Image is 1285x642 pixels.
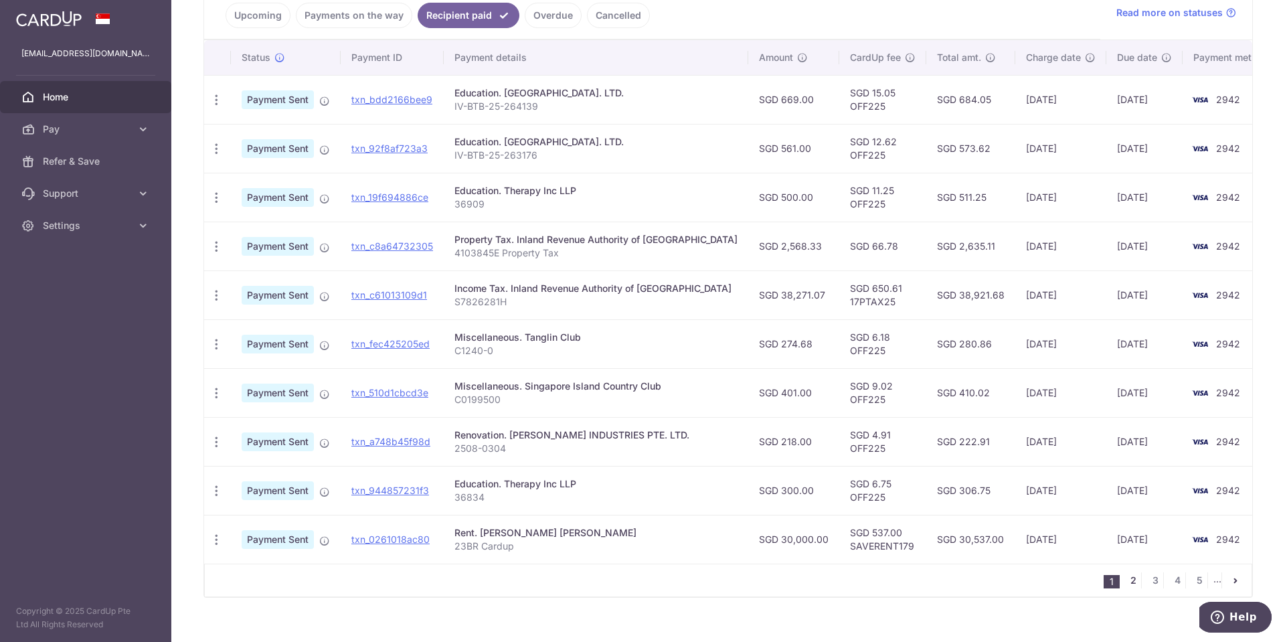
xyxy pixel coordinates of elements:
[454,344,738,357] p: C1240-0
[587,3,650,28] a: Cancelled
[759,51,793,64] span: Amount
[1216,485,1240,496] span: 2942
[1104,564,1252,596] nav: pager
[1187,532,1213,548] img: Bank Card
[43,187,131,200] span: Support
[1106,319,1183,368] td: [DATE]
[454,246,738,260] p: 4103845E Property Tax
[1106,466,1183,515] td: [DATE]
[1213,572,1222,588] li: ...
[454,442,738,455] p: 2508-0304
[839,515,926,564] td: SGD 537.00 SAVERENT179
[839,466,926,515] td: SGD 6.75 OFF225
[1216,191,1240,203] span: 2942
[1106,173,1183,222] td: [DATE]
[1026,51,1081,64] span: Charge date
[926,417,1015,466] td: SGD 222.91
[1199,602,1272,635] iframe: Opens a widget where you can find more information
[1147,572,1163,588] a: 3
[1216,143,1240,154] span: 2942
[418,3,519,28] a: Recipient paid
[1169,572,1185,588] a: 4
[839,222,926,270] td: SGD 66.78
[454,295,738,309] p: S7826281H
[926,124,1015,173] td: SGD 573.62
[1104,575,1120,588] li: 1
[1106,270,1183,319] td: [DATE]
[242,335,314,353] span: Payment Sent
[226,3,290,28] a: Upcoming
[748,466,839,515] td: SGD 300.00
[1191,572,1207,588] a: 5
[454,100,738,113] p: IV-BTB-25-264139
[748,75,839,124] td: SGD 669.00
[748,515,839,564] td: SGD 30,000.00
[454,282,738,295] div: Income Tax. Inland Revenue Authority of [GEOGRAPHIC_DATA]
[1187,141,1213,157] img: Bank Card
[1187,238,1213,254] img: Bank Card
[1216,94,1240,105] span: 2942
[454,393,738,406] p: C0199500
[242,432,314,451] span: Payment Sent
[30,9,58,21] span: Help
[242,481,314,500] span: Payment Sent
[296,3,412,28] a: Payments on the way
[242,51,270,64] span: Status
[1187,483,1213,499] img: Bank Card
[748,368,839,417] td: SGD 401.00
[454,135,738,149] div: Education. [GEOGRAPHIC_DATA]. LTD.
[748,319,839,368] td: SGD 274.68
[454,233,738,246] div: Property Tax. Inland Revenue Authority of [GEOGRAPHIC_DATA]
[351,387,428,398] a: txn_510d1cbcd3e
[242,188,314,207] span: Payment Sent
[926,515,1015,564] td: SGD 30,537.00
[839,75,926,124] td: SGD 15.05 OFF225
[839,124,926,173] td: SGD 12.62 OFF225
[850,51,901,64] span: CardUp fee
[748,124,839,173] td: SGD 561.00
[1187,434,1213,450] img: Bank Card
[351,534,430,545] a: txn_0261018ac80
[1015,222,1106,270] td: [DATE]
[454,149,738,162] p: IV-BTB-25-263176
[21,47,150,60] p: [EMAIL_ADDRESS][DOMAIN_NAME]
[454,184,738,197] div: Education. Therapy Inc LLP
[1106,417,1183,466] td: [DATE]
[839,270,926,319] td: SGD 650.61 17PTAX25
[1187,336,1213,352] img: Bank Card
[1216,534,1240,545] span: 2942
[1117,51,1157,64] span: Due date
[454,380,738,393] div: Miscellaneous. Singapore Island Country Club
[1216,289,1240,301] span: 2942
[1216,436,1240,447] span: 2942
[1015,124,1106,173] td: [DATE]
[926,222,1015,270] td: SGD 2,635.11
[1106,515,1183,564] td: [DATE]
[1015,417,1106,466] td: [DATE]
[43,219,131,232] span: Settings
[748,222,839,270] td: SGD 2,568.33
[1183,40,1284,75] th: Payment method
[1015,466,1106,515] td: [DATE]
[926,173,1015,222] td: SGD 511.25
[748,270,839,319] td: SGD 38,271.07
[454,540,738,553] p: 23BR Cardup
[242,384,314,402] span: Payment Sent
[1187,385,1213,401] img: Bank Card
[1015,270,1106,319] td: [DATE]
[748,417,839,466] td: SGD 218.00
[454,491,738,504] p: 36834
[351,191,428,203] a: txn_19f694886ce
[351,143,428,154] a: txn_92f8af723a3
[454,331,738,344] div: Miscellaneous. Tanglin Club
[1216,387,1240,398] span: 2942
[1116,6,1223,19] span: Read more on statuses
[351,485,429,496] a: txn_944857231f3
[1187,189,1213,206] img: Bank Card
[1125,572,1141,588] a: 2
[454,428,738,442] div: Renovation. [PERSON_NAME] INDUSTRIES PTE. LTD.
[242,286,314,305] span: Payment Sent
[1187,92,1213,108] img: Bank Card
[242,139,314,158] span: Payment Sent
